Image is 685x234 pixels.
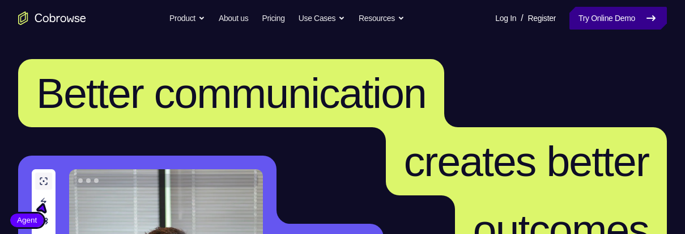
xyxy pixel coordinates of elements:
[569,7,667,30] a: Try Online Demo
[495,7,516,30] a: Log In
[404,137,649,185] span: creates better
[36,69,426,117] span: Better communication
[521,11,523,25] span: /
[528,7,556,30] a: Register
[359,7,405,30] button: Resources
[169,7,205,30] button: Product
[262,7,284,30] a: Pricing
[219,7,248,30] a: About us
[299,7,345,30] button: Use Cases
[18,11,86,25] a: Go to the home page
